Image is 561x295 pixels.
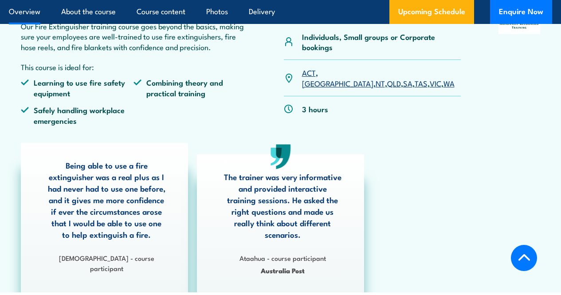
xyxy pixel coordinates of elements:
[59,253,154,273] strong: [DEMOGRAPHIC_DATA] - course participant
[302,78,373,88] a: [GEOGRAPHIC_DATA]
[430,78,441,88] a: VIC
[415,78,428,88] a: TAS
[302,31,461,52] p: Individuals, Small groups or Corporate bookings
[21,77,133,98] li: Learning to use fire safety equipment
[47,159,166,240] p: Being able to use a fire extinguisher was a real plus as I had never had to use one before, and i...
[133,77,246,98] li: Combining theory and practical training
[21,105,133,126] li: Safely handling workplace emergencies
[21,62,246,72] p: This course is ideal for:
[21,21,246,52] p: Our Fire Extinguisher training course goes beyond the basics, making sure your employees are well...
[223,265,342,275] span: Australia Post
[302,67,316,78] a: ACT
[376,78,385,88] a: NT
[302,104,328,114] p: 3 hours
[223,171,342,240] p: The trainer was very informative and provided interactive training sessions. He asked the right q...
[302,67,461,88] p: , , , , , , ,
[443,78,455,88] a: WA
[403,78,412,88] a: SA
[239,253,326,263] strong: Ataahua - course participant
[387,78,401,88] a: QLD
